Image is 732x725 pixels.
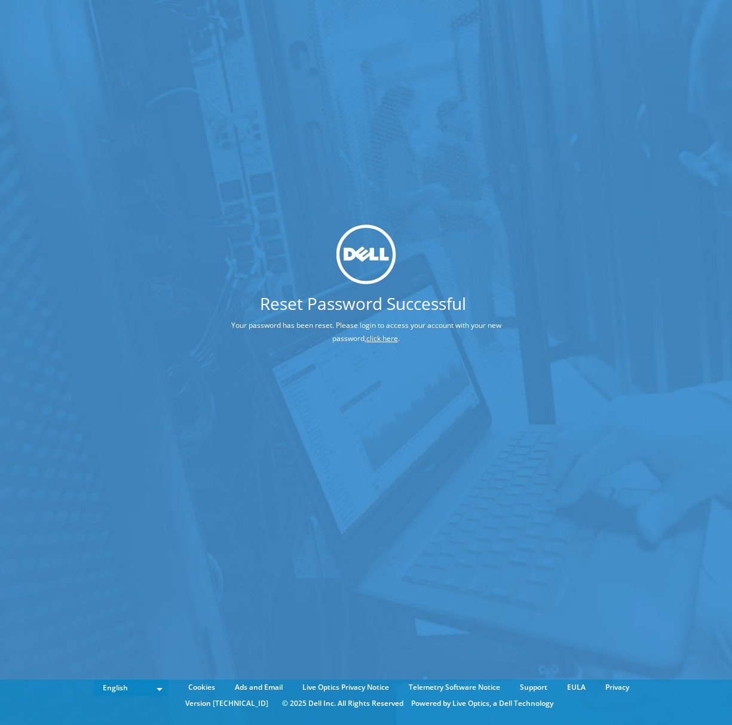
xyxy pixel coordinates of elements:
h1: Reset Password Successful [183,295,543,312]
a: Telemetry Software Notice [400,681,509,694]
a: Ads and Email [226,681,292,694]
a: Privacy [596,681,638,694]
p: Your password has been reset. Please login to access your account with your new password, . [183,319,549,345]
a: click here [366,333,398,343]
a: Live Optics Privacy Notice [293,681,398,694]
li: Version [TECHNICAL_ID] [179,697,274,710]
li: Powered by Live Optics, a Dell Technology [411,697,553,710]
a: EULA [558,681,595,694]
li: © 2025 Dell Inc. All Rights Reserved [276,697,409,710]
img: dell_svg_logo.svg [336,225,396,284]
a: Support [511,681,556,694]
a: Cookies [179,681,224,694]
